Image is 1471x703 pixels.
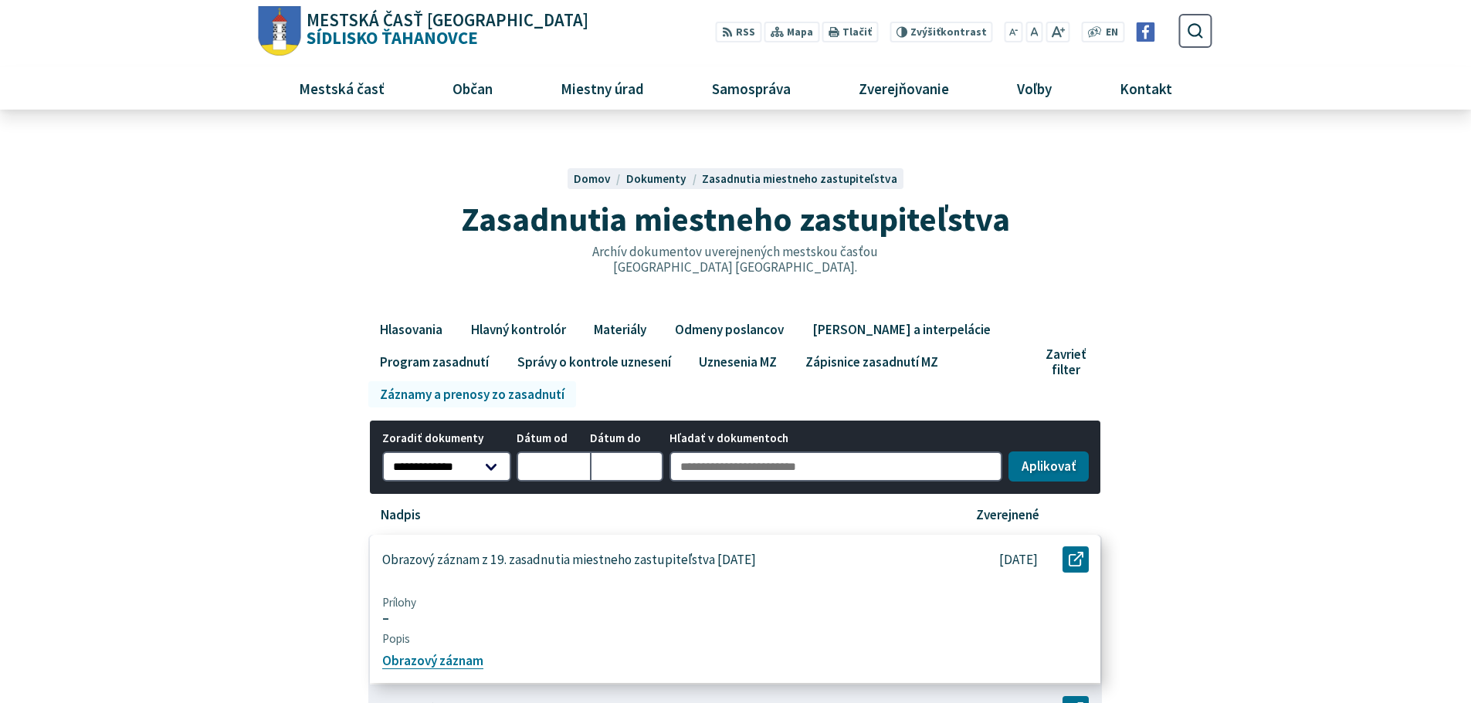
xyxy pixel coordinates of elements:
[716,22,761,42] a: RSS
[368,316,453,343] a: Hlasovania
[1008,451,1089,482] button: Aplikovať
[382,632,1090,646] span: Popis
[517,432,590,445] span: Dátum od
[301,12,589,47] span: Sídlisko Ťahanovce
[736,25,755,41] span: RSS
[574,171,626,186] a: Domov
[382,653,483,670] a: Obrazový záznam
[688,349,788,375] a: Uznesenia MZ
[626,171,702,186] a: Dokumenty
[801,316,1002,343] a: [PERSON_NAME] a interpelácie
[446,67,498,109] span: Občan
[1114,67,1178,109] span: Kontakt
[270,67,412,109] a: Mestská časť
[1035,346,1103,378] button: Zavrieť filter
[382,610,1090,627] span: –
[382,432,511,445] span: Zoradiť dokumenty
[910,25,941,39] span: Zvýšiť
[890,22,992,42] button: Zvýšiťkontrast
[259,6,301,56] img: Prejsť na domovskú stránku
[381,507,421,523] p: Nadpis
[1106,25,1118,41] span: EN
[626,171,686,186] span: Dokumenty
[1102,25,1123,41] a: EN
[368,381,575,407] a: Záznamy a prenosy zo zasadnutí
[583,316,658,343] a: Materiály
[1012,67,1058,109] span: Voľby
[822,22,878,42] button: Tlačiť
[684,67,819,109] a: Samospráva
[590,451,663,482] input: Dátum do
[461,198,1010,240] span: Zasadnutia miestneho zastupiteľstva
[532,67,672,109] a: Miestny úrad
[976,507,1039,523] p: Zverejnené
[293,67,390,109] span: Mestská časť
[999,552,1038,568] p: [DATE]
[559,244,911,275] p: Archív dokumentov uverejnených mestskou časťou [GEOGRAPHIC_DATA] [GEOGRAPHIC_DATA].
[669,451,1003,482] input: Hľadať v dokumentoch
[1025,22,1042,42] button: Nastaviť pôvodnú veľkosť písma
[1046,346,1086,378] span: Zavrieť filter
[382,451,511,482] select: Zoradiť dokumenty
[1136,22,1155,42] img: Prejsť na Facebook stránku
[307,12,588,29] span: Mestská časť [GEOGRAPHIC_DATA]
[574,171,611,186] span: Domov
[842,26,872,39] span: Tlačiť
[517,451,590,482] input: Dátum od
[382,552,756,568] p: Obrazový záznam z 19. zasadnutia miestneho zastupiteľstva [DATE]
[459,316,577,343] a: Hlavný kontrolór
[1046,22,1069,42] button: Zväčšiť veľkosť písma
[831,67,978,109] a: Zverejňovanie
[424,67,520,109] a: Občan
[706,67,796,109] span: Samospráva
[794,349,949,375] a: Zápisnice zasadnutí MZ
[910,26,987,39] span: kontrast
[669,432,1003,445] span: Hľadať v dokumentoch
[989,67,1080,109] a: Voľby
[663,316,795,343] a: Odmeny poslancov
[368,349,500,375] a: Program zasadnutí
[764,22,819,42] a: Mapa
[590,432,663,445] span: Dátum do
[259,6,588,56] a: Logo Sídlisko Ťahanovce, prejsť na domovskú stránku.
[852,67,954,109] span: Zverejňovanie
[1092,67,1201,109] a: Kontakt
[787,25,813,41] span: Mapa
[554,67,649,109] span: Miestny úrad
[1005,22,1023,42] button: Zmenšiť veľkosť písma
[382,596,1090,610] span: Prílohy
[506,349,682,375] a: Správy o kontrole uznesení
[702,171,897,186] a: Zasadnutia miestneho zastupiteľstva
